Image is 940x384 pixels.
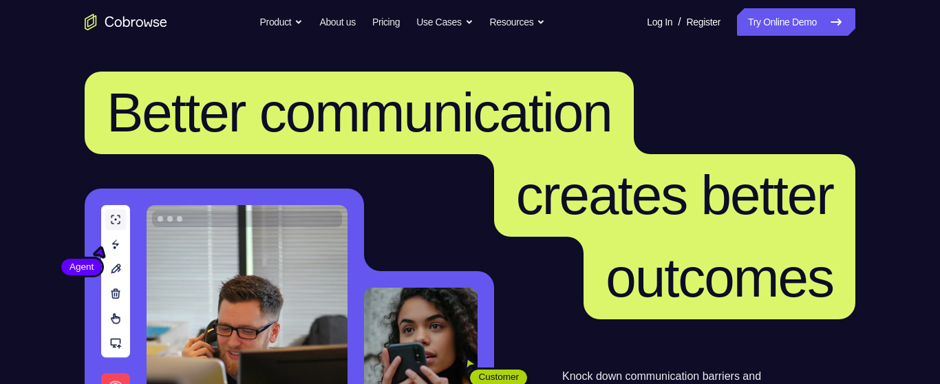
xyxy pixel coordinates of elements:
[737,8,855,36] a: Try Online Demo
[606,247,833,308] span: outcomes
[490,8,546,36] button: Resources
[260,8,303,36] button: Product
[516,164,833,226] span: creates better
[678,14,681,30] span: /
[647,8,672,36] a: Log In
[416,8,473,36] button: Use Cases
[687,8,720,36] a: Register
[107,82,612,143] span: Better communication
[372,8,400,36] a: Pricing
[85,14,167,30] a: Go to the home page
[319,8,355,36] a: About us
